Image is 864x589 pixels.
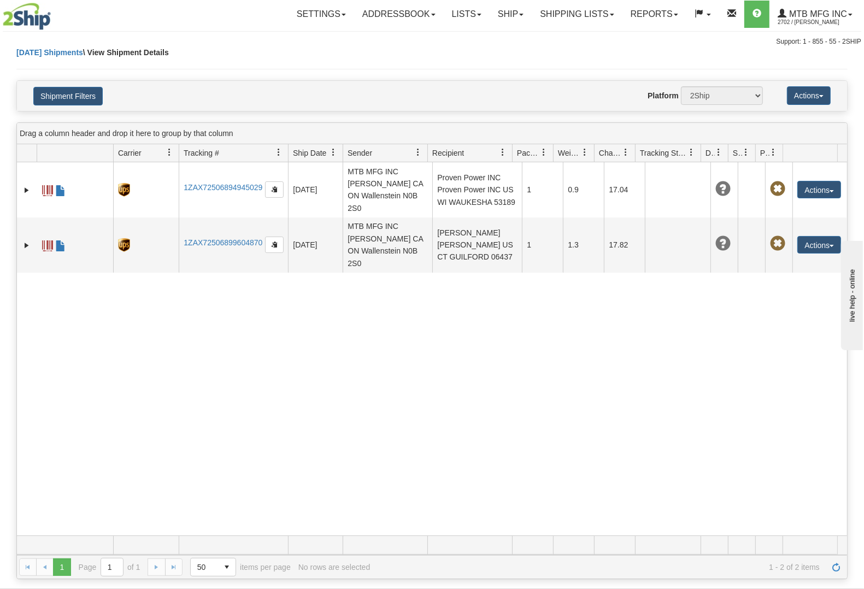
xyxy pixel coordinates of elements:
[770,236,785,251] span: Pickup Not Assigned
[42,235,53,253] a: Label
[184,148,219,158] span: Tracking #
[118,148,142,158] span: Carrier
[53,558,70,576] span: Page 1
[563,217,604,273] td: 1.3
[432,148,464,158] span: Recipient
[769,1,861,28] a: MTB MFG INC 2702 / [PERSON_NAME]
[184,238,262,247] a: 1ZAX72506899604870
[760,148,769,158] span: Pickup Status
[324,143,343,162] a: Ship Date filter column settings
[490,1,532,28] a: Ship
[622,1,686,28] a: Reports
[55,180,66,198] a: Commercial Invoice
[604,162,645,217] td: 17.04
[764,143,783,162] a: Pickup Status filter column settings
[604,217,645,273] td: 17.82
[83,48,169,57] span: \ View Shipment Details
[3,37,861,46] div: Support: 1 - 855 - 55 - 2SHIP
[269,143,288,162] a: Tracking # filter column settings
[522,217,563,273] td: 1
[839,239,863,350] iframe: chat widget
[293,148,326,158] span: Ship Date
[190,558,291,576] span: items per page
[21,185,32,196] a: Expand
[17,123,847,144] div: grid grouping header
[432,162,522,217] td: Proven Power INC Proven Power INC US WI WAUKESHA 53189
[532,1,622,28] a: Shipping lists
[343,162,432,217] td: MTB MFG INC [PERSON_NAME] CA ON Wallenstein N0B 2S0
[733,148,742,158] span: Shipment Issues
[770,181,785,197] span: Pickup Not Assigned
[118,183,130,197] img: 8 - UPS
[101,558,123,576] input: Page 1
[218,558,236,576] span: select
[827,558,845,576] a: Refresh
[787,86,831,105] button: Actions
[265,181,284,198] button: Copy to clipboard
[160,143,179,162] a: Carrier filter column settings
[797,236,841,254] button: Actions
[298,563,371,572] div: No rows are selected
[3,3,51,30] img: logo2702.jpg
[640,148,687,158] span: Tracking Status
[522,162,563,217] td: 1
[517,148,540,158] span: Packages
[737,143,755,162] a: Shipment Issues filter column settings
[118,238,130,252] img: 8 - UPS
[184,183,262,192] a: 1ZAX72506894945029
[616,143,635,162] a: Charge filter column settings
[79,558,140,576] span: Page of 1
[778,17,860,28] span: 2702 / [PERSON_NAME]
[16,48,83,57] a: [DATE] Shipments
[33,87,103,105] button: Shipment Filters
[575,143,594,162] a: Weight filter column settings
[289,1,354,28] a: Settings
[197,562,211,573] span: 50
[348,148,372,158] span: Sender
[797,181,841,198] button: Actions
[493,143,512,162] a: Recipient filter column settings
[288,217,343,273] td: [DATE]
[21,240,32,251] a: Expand
[706,148,715,158] span: Delivery Status
[715,181,731,197] span: Unknown
[715,236,731,251] span: Unknown
[354,1,444,28] a: Addressbook
[786,9,847,19] span: MTB MFG INC
[42,180,53,198] a: Label
[8,9,101,17] div: live help - online
[265,237,284,253] button: Copy to clipboard
[444,1,490,28] a: Lists
[190,558,236,576] span: Page sizes drop down
[682,143,701,162] a: Tracking Status filter column settings
[432,217,522,273] td: [PERSON_NAME] [PERSON_NAME] US CT GUILFORD 06437
[558,148,581,158] span: Weight
[288,162,343,217] td: [DATE]
[599,148,622,158] span: Charge
[55,235,66,253] a: Commercial Invoice
[378,563,820,572] span: 1 - 2 of 2 items
[343,217,432,273] td: MTB MFG INC [PERSON_NAME] CA ON Wallenstein N0B 2S0
[409,143,427,162] a: Sender filter column settings
[648,90,679,101] label: Platform
[534,143,553,162] a: Packages filter column settings
[709,143,728,162] a: Delivery Status filter column settings
[563,162,604,217] td: 0.9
